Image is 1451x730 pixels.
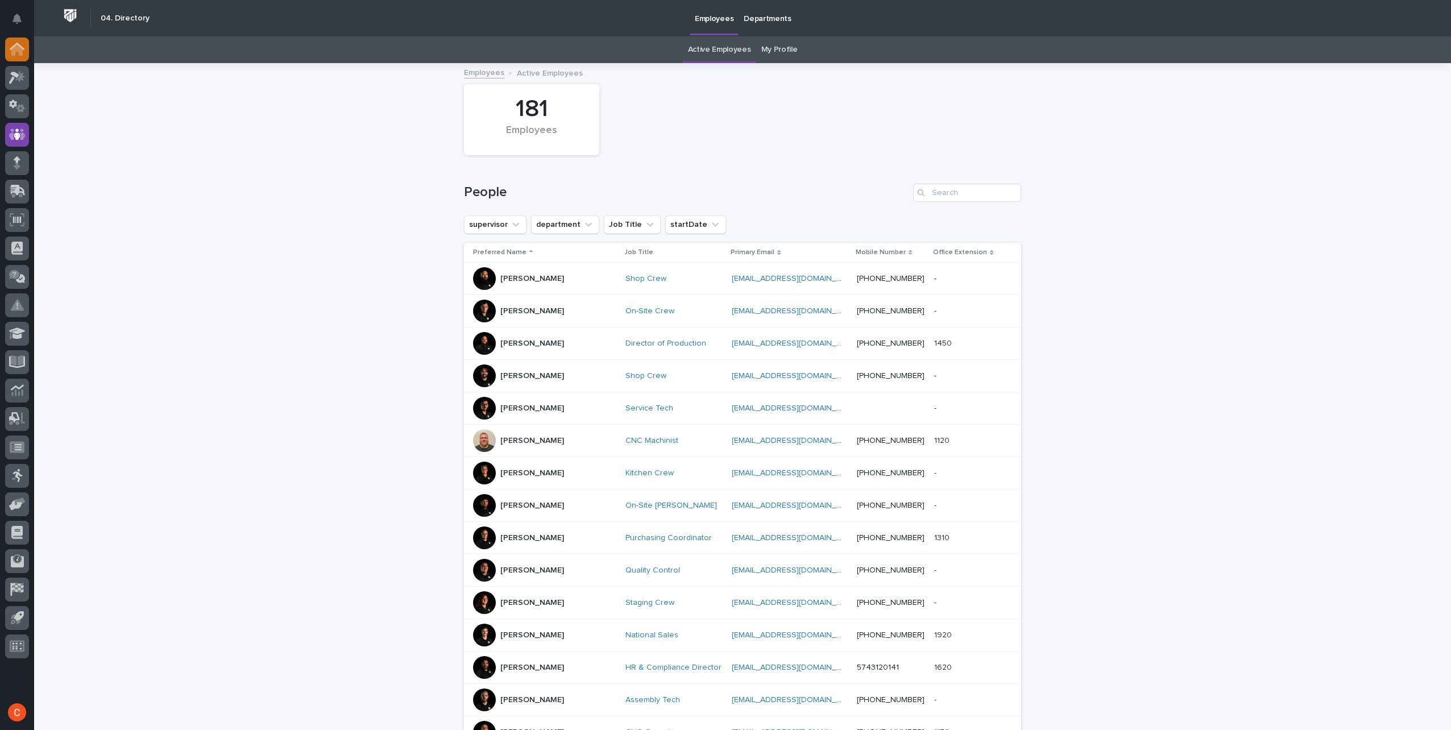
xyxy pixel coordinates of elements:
[857,631,925,639] a: [PHONE_NUMBER]
[625,306,674,316] a: On-Site Crew
[857,534,925,542] a: [PHONE_NUMBER]
[934,337,954,349] p: 1450
[464,652,1021,684] tr: [PERSON_NAME]HR & Compliance Director [EMAIL_ADDRESS][DOMAIN_NAME] 574312014116201620
[934,499,939,511] p: -
[500,371,564,381] p: [PERSON_NAME]
[934,693,939,705] p: -
[934,628,954,640] p: 1920
[464,457,1021,490] tr: [PERSON_NAME]Kitchen Crew [EMAIL_ADDRESS][DOMAIN_NAME] [PHONE_NUMBER]--
[500,501,564,511] p: [PERSON_NAME]
[731,246,774,259] p: Primary Email
[934,369,939,381] p: -
[732,566,860,574] a: [EMAIL_ADDRESS][DOMAIN_NAME]
[464,392,1021,425] tr: [PERSON_NAME]Service Tech [EMAIL_ADDRESS][DOMAIN_NAME] --
[483,95,580,123] div: 181
[464,554,1021,587] tr: [PERSON_NAME]Quality Control [EMAIL_ADDRESS][DOMAIN_NAME] [PHONE_NUMBER]--
[857,566,925,574] a: [PHONE_NUMBER]
[500,436,564,446] p: [PERSON_NAME]
[464,490,1021,522] tr: [PERSON_NAME]On-Site [PERSON_NAME] [EMAIL_ADDRESS][DOMAIN_NAME] [PHONE_NUMBER]--
[857,501,925,509] a: [PHONE_NUMBER]
[625,566,680,575] a: Quality Control
[464,327,1021,360] tr: [PERSON_NAME]Director of Production [EMAIL_ADDRESS][DOMAIN_NAME] [PHONE_NUMBER]14501450
[857,372,925,380] a: [PHONE_NUMBER]
[625,404,673,413] a: Service Tech
[500,404,564,413] p: [PERSON_NAME]
[732,599,860,607] a: [EMAIL_ADDRESS][DOMAIN_NAME]
[531,215,599,234] button: department
[625,371,666,381] a: Shop Crew
[625,533,712,543] a: Purchasing Coordinator
[665,215,726,234] button: startDate
[732,663,860,671] a: [EMAIL_ADDRESS][DOMAIN_NAME]
[5,7,29,31] button: Notifications
[732,501,860,509] a: [EMAIL_ADDRESS][DOMAIN_NAME]
[732,404,860,412] a: [EMAIL_ADDRESS][DOMAIN_NAME]
[5,700,29,724] button: users-avatar
[913,184,1021,202] input: Search
[688,36,751,63] a: Active Employees
[856,246,906,259] p: Mobile Number
[857,696,925,704] a: [PHONE_NUMBER]
[464,65,504,78] a: Employees
[934,563,939,575] p: -
[473,246,526,259] p: Preferred Name
[14,14,29,32] div: Notifications
[732,437,860,445] a: [EMAIL_ADDRESS][DOMAIN_NAME]
[933,246,987,259] p: Office Extension
[934,466,939,478] p: -
[500,274,564,284] p: [PERSON_NAME]
[625,436,678,446] a: CNC Machinist
[464,587,1021,619] tr: [PERSON_NAME]Staging Crew [EMAIL_ADDRESS][DOMAIN_NAME] [PHONE_NUMBER]--
[732,339,860,347] a: [EMAIL_ADDRESS][DOMAIN_NAME]
[500,695,564,705] p: [PERSON_NAME]
[517,66,583,78] p: Active Employees
[857,663,899,671] a: 5743120141
[500,339,564,349] p: [PERSON_NAME]
[857,275,925,283] a: [PHONE_NUMBER]
[732,372,860,380] a: [EMAIL_ADDRESS][DOMAIN_NAME]
[732,696,860,704] a: [EMAIL_ADDRESS][DOMAIN_NAME]
[464,522,1021,554] tr: [PERSON_NAME]Purchasing Coordinator [EMAIL_ADDRESS][DOMAIN_NAME] [PHONE_NUMBER]13101310
[625,468,674,478] a: Kitchen Crew
[732,469,860,477] a: [EMAIL_ADDRESS][DOMAIN_NAME]
[732,631,860,639] a: [EMAIL_ADDRESS][DOMAIN_NAME]
[464,360,1021,392] tr: [PERSON_NAME]Shop Crew [EMAIL_ADDRESS][DOMAIN_NAME] [PHONE_NUMBER]--
[625,274,666,284] a: Shop Crew
[857,339,925,347] a: [PHONE_NUMBER]
[500,598,564,608] p: [PERSON_NAME]
[934,401,939,413] p: -
[464,215,526,234] button: supervisor
[934,434,952,446] p: 1120
[625,663,722,673] a: HR & Compliance Director
[604,215,661,234] button: Job Title
[464,263,1021,295] tr: [PERSON_NAME]Shop Crew [EMAIL_ADDRESS][DOMAIN_NAME] [PHONE_NUMBER]--
[464,425,1021,457] tr: [PERSON_NAME]CNC Machinist [EMAIL_ADDRESS][DOMAIN_NAME] [PHONE_NUMBER]11201120
[500,533,564,543] p: [PERSON_NAME]
[500,566,564,575] p: [PERSON_NAME]
[761,36,798,63] a: My Profile
[500,306,564,316] p: [PERSON_NAME]
[857,469,925,477] a: [PHONE_NUMBER]
[500,468,564,478] p: [PERSON_NAME]
[101,14,150,23] h2: 04. Directory
[732,275,860,283] a: [EMAIL_ADDRESS][DOMAIN_NAME]
[857,437,925,445] a: [PHONE_NUMBER]
[464,184,909,201] h1: People
[625,695,680,705] a: Assembly Tech
[934,304,939,316] p: -
[60,5,81,26] img: Workspace Logo
[500,631,564,640] p: [PERSON_NAME]
[625,339,706,349] a: Director of Production
[464,684,1021,716] tr: [PERSON_NAME]Assembly Tech [EMAIL_ADDRESS][DOMAIN_NAME] [PHONE_NUMBER]--
[934,661,954,673] p: 1620
[732,307,860,315] a: [EMAIL_ADDRESS][DOMAIN_NAME]
[625,501,717,511] a: On-Site [PERSON_NAME]
[934,272,939,284] p: -
[625,598,674,608] a: Staging Crew
[624,246,653,259] p: Job Title
[625,631,678,640] a: National Sales
[483,125,580,148] div: Employees
[732,534,860,542] a: [EMAIL_ADDRESS][DOMAIN_NAME]
[857,307,925,315] a: [PHONE_NUMBER]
